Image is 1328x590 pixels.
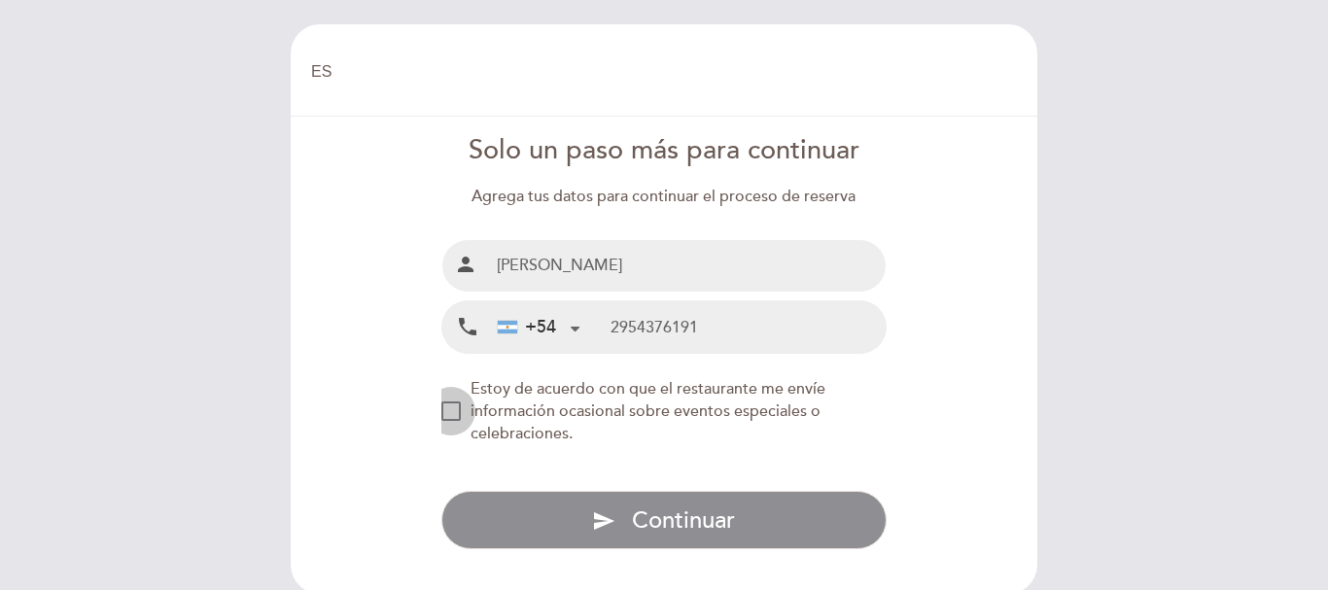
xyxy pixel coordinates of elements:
div: Solo un paso más para continuar [441,132,888,170]
i: person [454,253,477,276]
md-checkbox: NEW_MODAL_AGREE_RESTAURANT_SEND_OCCASIONAL_INFO [441,378,888,445]
i: local_phone [456,315,479,339]
input: Nombre y Apellido [489,240,887,292]
input: Teléfono Móvil [611,301,886,353]
span: Continuar [632,506,735,535]
div: Agrega tus datos para continuar el proceso de reserva [441,186,888,208]
div: Argentina: +54 [490,302,587,352]
span: Estoy de acuerdo con que el restaurante me envíe información ocasional sobre eventos especiales o... [471,379,825,443]
div: +54 [498,315,556,340]
i: send [592,509,615,533]
button: send Continuar [441,491,888,549]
